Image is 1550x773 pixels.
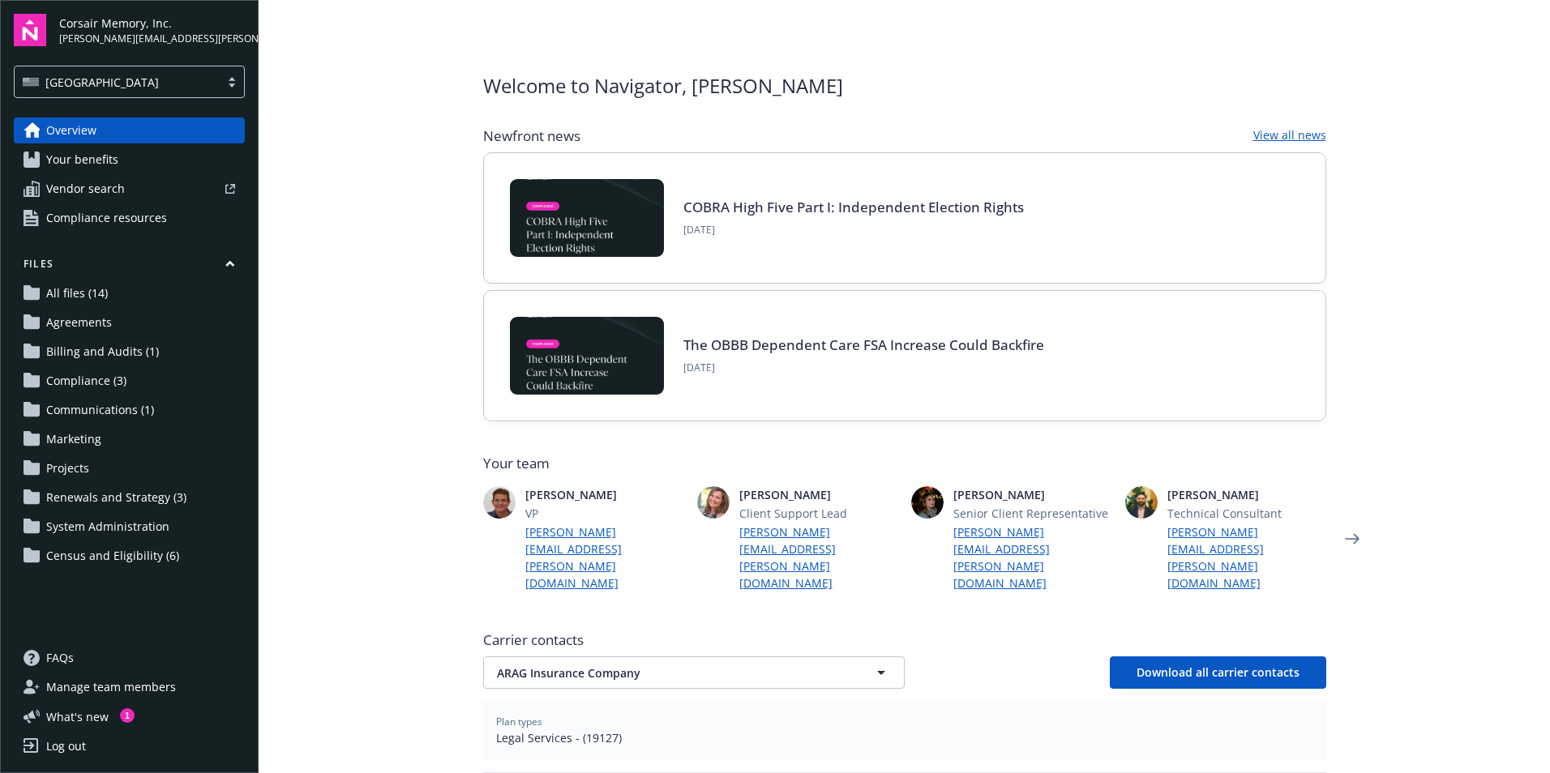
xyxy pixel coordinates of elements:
span: Census and Eligibility (6) [46,543,179,569]
div: 1 [120,708,135,723]
a: COBRA High Five Part I: Independent Election Rights [683,198,1024,216]
span: [GEOGRAPHIC_DATA] [45,74,159,91]
img: navigator-logo.svg [14,14,46,46]
span: Compliance resources [46,205,167,231]
span: [PERSON_NAME] [525,486,684,503]
div: Log out [46,733,86,759]
span: Overview [46,117,96,143]
span: Billing and Audits (1) [46,339,159,365]
span: Plan types [496,715,1313,729]
a: [PERSON_NAME][EMAIL_ADDRESS][PERSON_NAME][DOMAIN_NAME] [739,523,898,591]
span: [PERSON_NAME] [1167,486,1326,503]
img: photo [1125,486,1158,519]
span: Vendor search [46,176,125,202]
span: Download all carrier contacts [1137,664,1300,680]
span: Carrier contacts [483,630,1326,650]
span: [GEOGRAPHIC_DATA] [23,74,212,91]
a: FAQs [14,645,245,671]
a: Renewals and Strategy (3) [14,485,245,510]
span: ARAG Insurance Company [497,664,834,681]
a: [PERSON_NAME][EMAIL_ADDRESS][PERSON_NAME][DOMAIN_NAME] [525,523,684,591]
span: Renewals and Strategy (3) [46,485,186,510]
button: Files [14,257,245,277]
span: [PERSON_NAME][EMAIL_ADDRESS][PERSON_NAME][DOMAIN_NAME] [59,32,245,46]
a: System Administration [14,514,245,540]
span: [DATE] [683,361,1044,375]
span: Newfront news [483,126,580,146]
img: photo [697,486,730,519]
span: Communications (1) [46,397,154,423]
span: All files (14) [46,280,108,306]
a: Billing and Audits (1) [14,339,245,365]
a: Communications (1) [14,397,245,423]
span: Manage team members [46,674,176,700]
a: Census and Eligibility (6) [14,543,245,569]
img: BLOG-Card Image - Compliance - OBBB Dep Care FSA - 08-01-25.jpg [510,317,664,395]
a: View all news [1253,126,1326,146]
a: Vendor search [14,176,245,202]
span: Your team [483,454,1326,473]
a: [PERSON_NAME][EMAIL_ADDRESS][PERSON_NAME][DOMAIN_NAME] [953,523,1112,591]
a: [PERSON_NAME][EMAIL_ADDRESS][PERSON_NAME][DOMAIN_NAME] [1167,523,1326,591]
a: Overview [14,117,245,143]
span: FAQs [46,645,74,671]
span: VP [525,505,684,522]
a: Manage team members [14,674,245,700]
span: Compliance (3) [46,368,126,394]
span: Legal Services - (19127) [496,729,1313,746]
img: BLOG-Card Image - Compliance - COBRA High Five Pt 1 07-18-25.jpg [510,179,664,257]
img: photo [911,486,944,519]
a: Compliance resources [14,205,245,231]
img: photo [483,486,516,519]
a: Your benefits [14,147,245,173]
button: Corsair Memory, Inc.[PERSON_NAME][EMAIL_ADDRESS][PERSON_NAME][DOMAIN_NAME] [59,14,245,46]
span: [DATE] [683,223,1024,237]
a: Projects [14,455,245,481]
span: Projects [46,455,89,481]
span: Marketing [46,426,101,452]
a: Next [1339,526,1365,552]
span: What ' s new [46,708,109,725]
span: [PERSON_NAME] [953,486,1112,503]
button: Download all carrier contacts [1110,656,1326,689]
span: Your benefits [46,147,118,173]
a: All files (14) [14,280,245,306]
a: The OBBB Dependent Care FSA Increase Could Backfire [683,335,1044,354]
span: Welcome to Navigator , [PERSON_NAME] [483,71,843,100]
span: System Administration [46,514,169,540]
button: What's new1 [14,708,135,725]
span: Corsair Memory, Inc. [59,15,245,32]
button: ARAG Insurance Company [483,656,905,689]
span: [PERSON_NAME] [739,486,898,503]
span: Senior Client Representative [953,505,1112,522]
span: Agreements [46,310,112,335]
span: Client Support Lead [739,505,898,522]
a: Agreements [14,310,245,335]
span: Technical Consultant [1167,505,1326,522]
a: Marketing [14,426,245,452]
a: Compliance (3) [14,368,245,394]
